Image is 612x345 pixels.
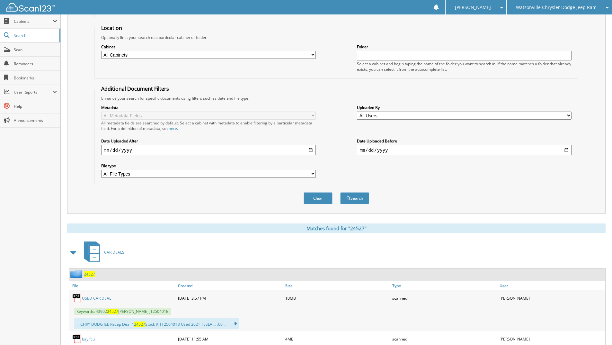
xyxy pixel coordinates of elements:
img: folder2.png [70,270,84,278]
label: Cabinet [101,44,316,50]
span: Watsonville Chrysler Dodge Jeep Ram [516,5,597,9]
div: All metadata fields are searched by default. Select a cabinet with metadata to enable filtering b... [101,120,316,131]
span: [PERSON_NAME] [455,5,491,9]
span: User Reports [14,89,53,95]
img: PDF.png [72,334,82,344]
label: Date Uploaded Before [357,138,572,144]
a: Size [284,281,391,290]
span: Search [14,33,56,38]
img: scan123-logo-white.svg [6,3,55,12]
span: 24527 [107,309,118,314]
span: Bookmarks [14,75,57,81]
span: Cabinets [14,19,53,24]
span: Help [14,104,57,109]
label: Date Uploaded After [101,138,316,144]
a: here [169,126,177,131]
a: Type [391,281,498,290]
a: 24527 [84,271,95,277]
a: USED CAR DEAL [82,295,111,301]
span: 24527 [134,322,145,327]
button: Search [340,192,369,204]
span: Keywords: 43902 [PERSON_NAME] JT250401B [74,308,171,315]
div: ... CHRY DODG JEE Recap Deal # Stock #J1T250401B Used 2021 TESLA ... .00 ... [74,318,239,329]
span: Reminders [14,61,57,67]
button: Clear [304,192,333,204]
label: Metadata [101,105,316,110]
div: [PERSON_NAME] [498,292,605,304]
div: Matches found for "24527" [67,223,606,233]
span: Announcements [14,118,57,123]
label: File type [101,163,316,168]
a: Created [176,281,284,290]
input: start [101,145,316,155]
a: CAR DEALS [80,240,124,265]
iframe: Chat Widget [580,314,612,345]
div: 10MB [284,292,391,304]
div: [DATE] 3:57 PM [176,292,284,304]
legend: Additional Document Filters [98,85,172,92]
span: Scan [14,47,57,52]
img: PDF.png [72,293,82,303]
label: Uploaded By [357,105,572,110]
a: bay fcu [82,336,95,342]
a: File [69,281,176,290]
div: Enhance your search for specific documents using filters such as date and file type. [98,95,575,101]
input: end [357,145,572,155]
legend: Location [98,24,125,32]
div: Optionally limit your search to a particular cabinet or folder [98,35,575,40]
label: Folder [357,44,572,50]
div: Select a cabinet and begin typing the name of the folder you want to search in. If the name match... [357,61,572,72]
a: User [498,281,605,290]
div: scanned [391,292,498,304]
span: CAR DEALS [104,250,124,255]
